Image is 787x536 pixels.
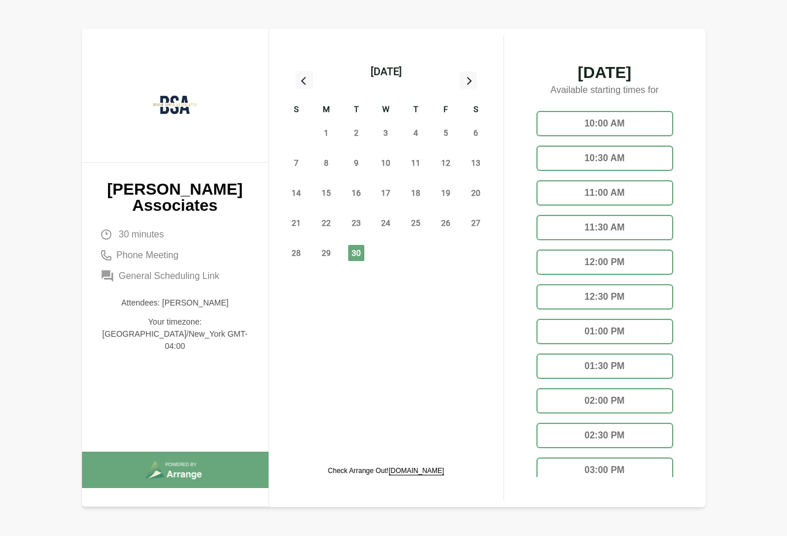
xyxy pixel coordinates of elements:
[527,65,682,81] span: [DATE]
[348,185,364,201] span: Tuesday, September 16, 2025
[408,215,424,231] span: Thursday, September 25, 2025
[468,215,484,231] span: Saturday, September 27, 2025
[527,81,682,102] p: Available starting times for
[318,155,334,171] span: Monday, September 8, 2025
[100,297,250,309] p: Attendees: [PERSON_NAME]
[536,250,673,275] div: 12:00 PM
[318,215,334,231] span: Monday, September 22, 2025
[536,353,673,379] div: 01:30 PM
[348,245,364,261] span: Tuesday, September 30, 2025
[371,64,402,80] div: [DATE]
[328,466,444,475] p: Check Arrange Out!
[119,228,164,241] span: 30 minutes
[348,155,364,171] span: Tuesday, September 9, 2025
[408,185,424,201] span: Thursday, September 18, 2025
[468,125,484,141] span: Saturday, September 6, 2025
[431,103,461,118] div: F
[378,155,394,171] span: Wednesday, September 10, 2025
[378,125,394,141] span: Wednesday, September 3, 2025
[282,103,312,118] div: S
[288,215,304,231] span: Sunday, September 21, 2025
[288,185,304,201] span: Sunday, September 14, 2025
[288,155,304,171] span: Sunday, September 7, 2025
[536,423,673,448] div: 02:30 PM
[536,146,673,171] div: 10:30 AM
[438,215,454,231] span: Friday, September 26, 2025
[288,245,304,261] span: Sunday, September 28, 2025
[100,181,250,214] p: [PERSON_NAME] Associates
[371,103,401,118] div: W
[341,103,371,118] div: T
[389,467,444,475] a: [DOMAIN_NAME]
[318,185,334,201] span: Monday, September 15, 2025
[378,215,394,231] span: Wednesday, September 24, 2025
[408,125,424,141] span: Thursday, September 4, 2025
[461,103,491,118] div: S
[438,125,454,141] span: Friday, September 5, 2025
[100,316,250,352] p: Your timezone: [GEOGRAPHIC_DATA]/New_York GMT-04:00
[348,125,364,141] span: Tuesday, September 2, 2025
[318,245,334,261] span: Monday, September 29, 2025
[348,215,364,231] span: Tuesday, September 23, 2025
[468,185,484,201] span: Saturday, September 20, 2025
[536,284,673,310] div: 12:30 PM
[468,155,484,171] span: Saturday, September 13, 2025
[536,215,673,240] div: 11:30 AM
[378,185,394,201] span: Wednesday, September 17, 2025
[536,457,673,483] div: 03:00 PM
[117,248,179,262] span: Phone Meeting
[408,155,424,171] span: Thursday, September 11, 2025
[438,185,454,201] span: Friday, September 19, 2025
[318,125,334,141] span: Monday, September 1, 2025
[536,388,673,414] div: 02:00 PM
[536,111,673,136] div: 10:00 AM
[311,103,341,118] div: M
[438,155,454,171] span: Friday, September 12, 2025
[401,103,431,118] div: T
[119,269,219,283] span: General Scheduling Link
[536,319,673,344] div: 01:00 PM
[536,180,673,206] div: 11:00 AM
